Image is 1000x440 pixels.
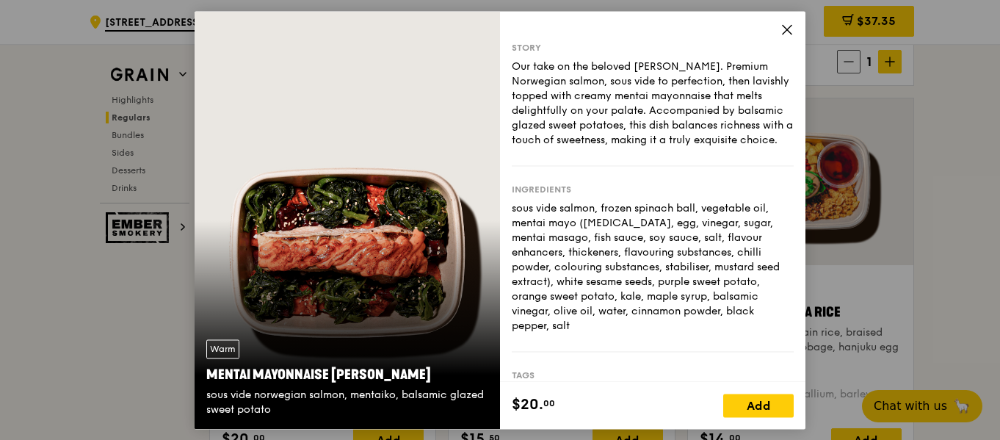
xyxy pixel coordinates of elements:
[723,394,794,417] div: Add
[512,369,794,381] div: Tags
[512,42,794,54] div: Story
[206,339,239,358] div: Warm
[206,364,488,385] div: Mentai Mayonnaise [PERSON_NAME]
[206,388,488,417] div: sous vide norwegian salmon, mentaiko, balsamic glazed sweet potato
[512,59,794,148] div: Our take on the beloved [PERSON_NAME]. Premium Norwegian salmon, sous vide to perfection, then la...
[512,394,543,416] span: $20.
[543,397,555,409] span: 00
[512,184,794,195] div: Ingredients
[512,201,794,333] div: sous vide salmon, frozen spinach ball, vegetable oil, mentai mayo ([MEDICAL_DATA], egg, vinegar, ...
